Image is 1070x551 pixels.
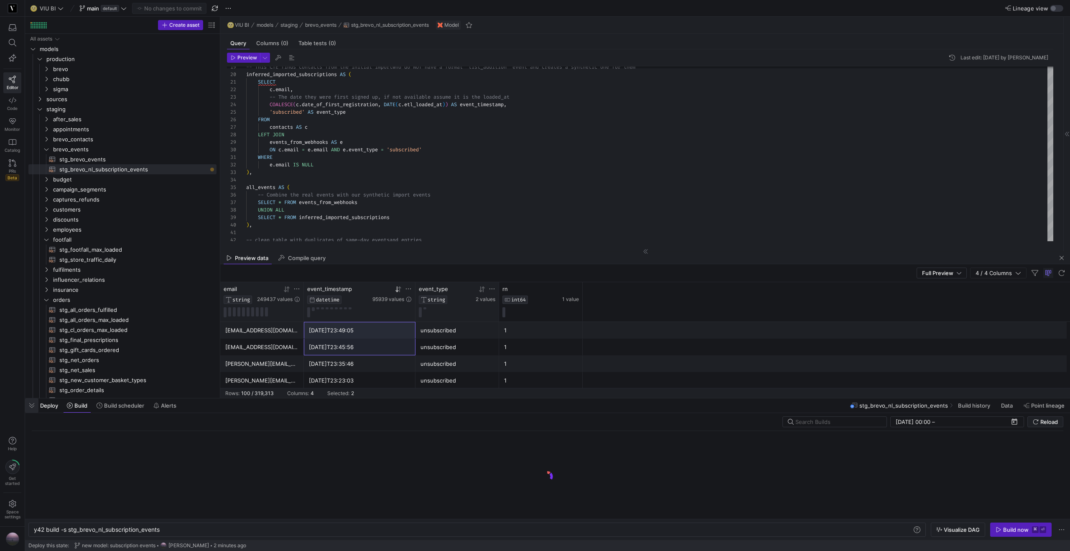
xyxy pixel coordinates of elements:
[28,164,217,174] div: Press SPACE to select this row.
[28,255,217,265] div: Press SPACE to select this row.
[5,476,20,486] span: Get started
[28,184,217,194] div: Press SPACE to select this row.
[1027,416,1063,427] button: Reload
[280,22,298,28] span: staging
[307,286,352,292] span: event_timestamp
[3,457,21,489] button: Getstarted
[343,146,346,153] span: e
[372,296,404,302] span: 95939 values
[227,214,236,221] div: 39
[305,124,308,130] span: c
[404,101,442,108] span: etl_loaded_at
[284,214,296,221] span: FROM
[444,22,459,28] span: Model
[235,255,268,261] span: Preview data
[273,131,284,138] span: JOIN
[227,184,236,191] div: 35
[28,275,217,285] div: Press SPACE to select this row.
[316,109,346,115] span: event_type
[28,395,217,405] a: stg_order_line_items_ranked​​​​​​​​​​
[53,205,215,214] span: customers
[227,86,236,93] div: 22
[960,55,1048,61] div: Last edit: [DATE] by [PERSON_NAME]
[28,144,217,154] div: Press SPACE to select this row.
[246,184,275,191] span: all_events
[273,86,275,93] span: .
[303,20,339,30] button: brevo_events
[313,146,328,153] span: email
[169,22,199,28] span: Create asset
[28,255,217,265] a: stg_store_traffic_daily​​​​​​​​​​
[990,523,1052,537] button: Build now⌘⏎
[299,214,390,221] span: inferred_imported_subscriptions
[270,139,328,145] span: events_from_webhooks
[293,101,296,108] span: (
[28,375,217,385] div: Press SPACE to select this row.
[5,127,20,132] span: Monitor
[9,168,16,173] span: PRs
[53,265,215,275] span: fulfilments
[59,305,207,315] span: stg_all_orders_fulfilled​​​​​​​​​​
[258,79,275,85] span: SELECT
[257,22,273,28] span: models
[445,101,448,108] span: )
[59,395,207,405] span: stg_order_line_items_ranked​​​​​​​​​​
[270,161,273,168] span: e
[28,204,217,214] div: Press SPACE to select this row.
[161,402,176,409] span: Alerts
[349,71,352,78] span: (
[416,94,510,100] span: lable assume it is the loaded_at
[59,375,207,385] span: stg_new_customer_basket_types​​​​​​​​​​
[59,165,207,174] span: stg_brevo_nl_subscription_events​​​​​​​​​​
[420,356,494,372] div: unsubscribed
[28,94,217,104] div: Press SPACE to select this row.
[53,275,215,285] span: influencer_relations
[59,345,207,355] span: stg_gift_cards_ordered​​​​​​​​​​
[270,109,305,115] span: 'subscribed'
[28,365,217,375] div: Press SPACE to select this row.
[256,41,288,46] span: Columns
[168,543,209,548] span: [PERSON_NAME]
[970,268,1027,278] button: 4 / 4 Columns
[31,5,36,11] span: 🌝
[428,297,445,303] span: STRING
[93,398,148,413] button: Build scheduler
[214,543,246,548] span: 2 minutes ago
[28,345,217,355] div: Press SPACE to select this row.
[8,4,17,13] img: https://storage.googleapis.com/y42-prod-data-exchange/images/zgRs6g8Sem6LtQCmmHzYBaaZ8bA8vNBoBzxR...
[309,339,410,355] div: [DATE]T23:45:56
[59,355,207,365] span: stg_net_orders​​​​​​​​​​
[302,161,313,168] span: NULL
[308,109,313,115] span: AS
[230,41,246,46] span: Query
[227,78,236,86] div: 21
[28,375,217,385] a: stg_new_customer_basket_types​​​​​​​​​​
[53,175,215,184] span: budget
[101,5,119,12] span: default
[309,356,410,372] div: [DATE]T23:35:46
[82,543,155,548] span: new model: subscription events
[158,20,203,30] button: Create asset
[298,41,336,46] span: Table tests
[258,207,273,213] span: UNION
[275,86,290,93] span: email
[225,339,299,355] div: [EMAIL_ADDRESS][DOMAIN_NAME]
[28,245,217,255] div: Press SPACE to select this row.
[278,20,300,30] button: staging
[227,168,236,176] div: 33
[53,115,215,124] span: after_sales
[28,315,217,325] div: Press SPACE to select this row.
[340,139,343,145] span: e
[227,116,236,123] div: 26
[28,214,217,224] div: Press SPACE to select this row.
[30,36,52,42] div: All assets
[308,146,311,153] span: e
[53,145,215,154] span: brevo_events
[28,365,217,375] a: stg_net_sales​​​​​​​​​​
[227,191,236,199] div: 36
[28,305,217,315] div: Press SPACE to select this row.
[3,530,21,548] button: https://storage.googleapis.com/y42-prod-data-exchange/images/VtGnwq41pAtzV0SzErAhijSx9Rgo16q39DKO...
[237,55,257,61] span: Preview
[87,5,99,12] span: main
[296,101,299,108] span: c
